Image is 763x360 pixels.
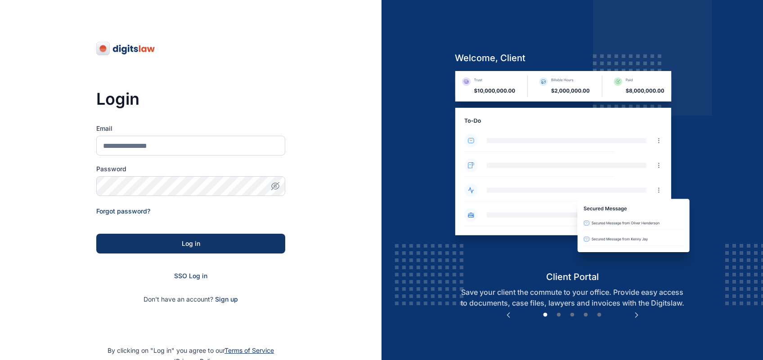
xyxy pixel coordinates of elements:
button: Previous [504,311,513,320]
button: 3 [568,311,577,320]
a: Forgot password? [96,207,150,215]
img: digitslaw-logo [96,41,156,56]
h3: Login [96,90,285,108]
span: Sign up [215,295,238,304]
button: Log in [96,234,285,253]
div: Log in [111,239,271,248]
label: Email [96,124,285,133]
button: 2 [554,311,563,320]
button: Next [632,311,641,320]
h5: welcome, client [448,52,697,64]
a: Terms of Service [224,347,274,354]
a: SSO Log in [174,272,207,280]
button: 4 [581,311,590,320]
a: Sign up [215,295,238,303]
h5: client portal [448,271,697,283]
p: Don't have an account? [96,295,285,304]
p: Save your client the commute to your office. Provide easy access to documents, case files, lawyer... [448,287,697,308]
img: client-portal [448,71,697,270]
button: 5 [595,311,604,320]
label: Password [96,164,285,173]
button: 1 [541,311,550,320]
